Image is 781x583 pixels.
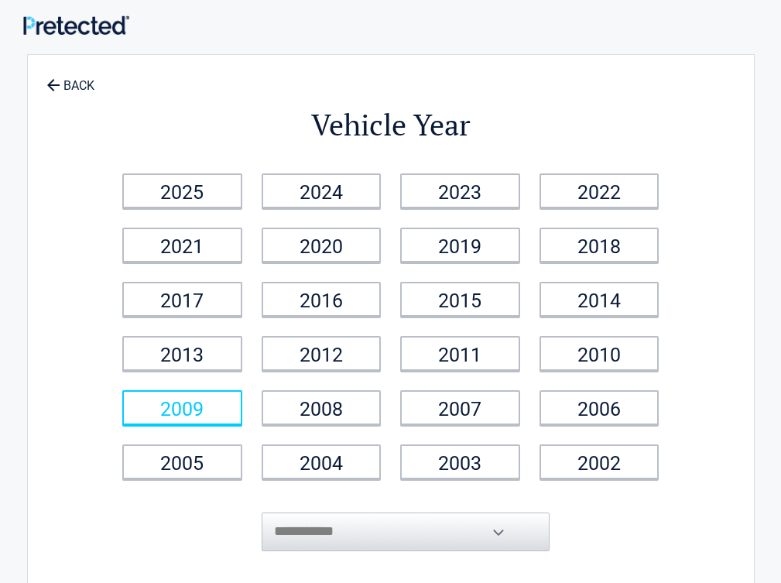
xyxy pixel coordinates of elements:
a: 2010 [540,336,659,371]
a: 2020 [262,228,382,262]
a: 2023 [400,173,520,208]
a: 2008 [262,390,382,425]
a: 2018 [540,228,659,262]
a: 2014 [540,282,659,317]
a: 2007 [400,390,520,425]
a: 2012 [262,336,382,371]
a: 2004 [262,444,382,479]
a: 2009 [122,390,242,425]
a: 2016 [262,282,382,317]
img: Main Logo [23,15,129,35]
a: 2019 [400,228,520,262]
h2: Vehicle Year [113,105,669,145]
a: 2003 [400,444,520,479]
a: 2011 [400,336,520,371]
a: 2002 [540,444,659,479]
a: 2022 [540,173,659,208]
a: 2024 [262,173,382,208]
a: 2006 [540,390,659,425]
a: 2021 [122,228,242,262]
a: 2025 [122,173,242,208]
a: 2017 [122,282,242,317]
a: 2005 [122,444,242,479]
a: 2015 [400,282,520,317]
a: 2013 [122,336,242,371]
a: BACK [43,65,98,92]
